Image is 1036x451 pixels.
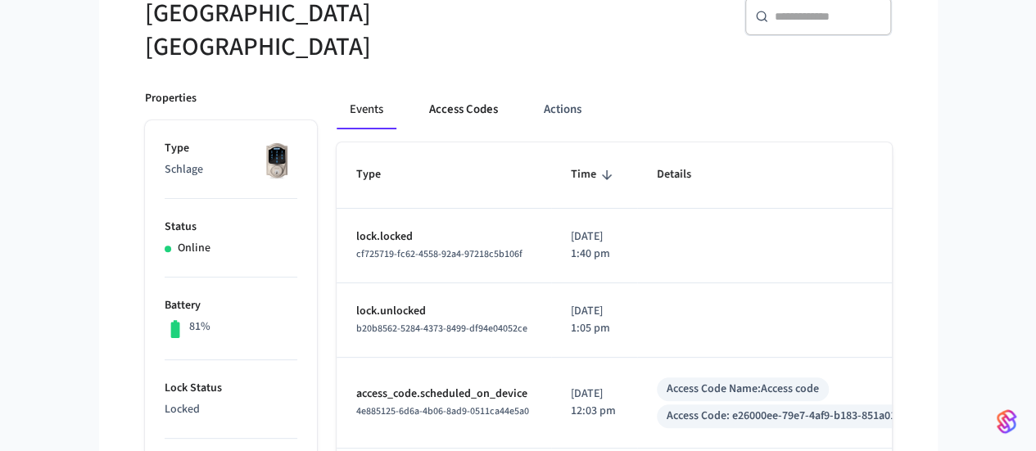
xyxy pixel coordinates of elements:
[356,303,532,320] p: lock.unlocked
[531,90,595,129] button: Actions
[571,228,618,263] p: [DATE] 1:40 pm
[145,90,197,107] p: Properties
[667,408,931,425] div: Access Code: e26000ee-79e7-4af9-b183-851a01e28b84
[571,303,618,337] p: [DATE] 1:05 pm
[356,386,532,403] p: access_code.scheduled_on_device
[165,401,297,418] p: Locked
[571,386,618,420] p: [DATE] 12:03 pm
[189,318,210,336] p: 81%
[256,140,297,181] img: Schlage Sense Smart Deadbolt with Camelot Trim, Front
[165,380,297,397] p: Lock Status
[356,162,402,187] span: Type
[997,408,1016,435] img: SeamLogoGradient.69752ec5.svg
[165,297,297,314] p: Battery
[667,381,819,398] div: Access Code Name: Access code
[165,140,297,157] p: Type
[416,90,511,129] button: Access Codes
[356,247,523,261] span: cf725719-fc62-4558-92a4-97218c5b106f
[571,162,618,187] span: Time
[337,90,892,129] div: ant example
[165,161,297,178] p: Schlage
[356,322,527,336] span: b20b8562-5284-4373-8499-df94e04052ce
[356,404,529,418] span: 4e885125-6d6a-4b06-8ad9-0511ca44e5a0
[337,90,396,129] button: Events
[165,219,297,236] p: Status
[178,240,210,257] p: Online
[657,162,713,187] span: Details
[356,228,532,246] p: lock.locked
